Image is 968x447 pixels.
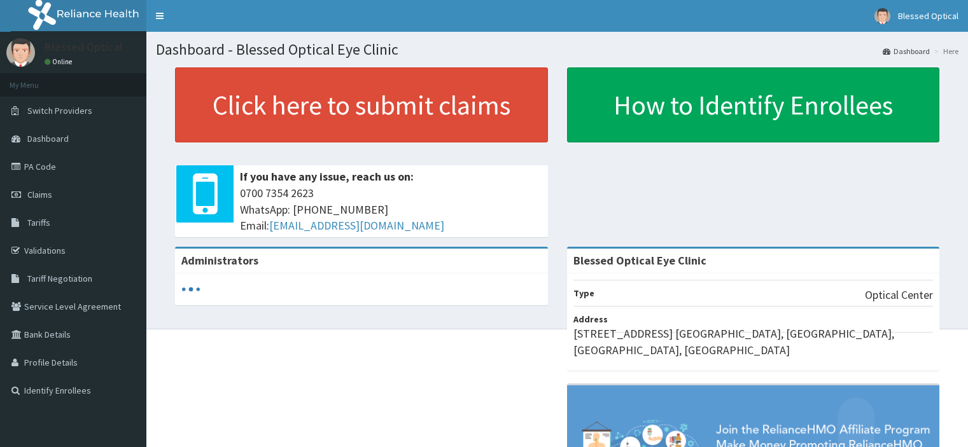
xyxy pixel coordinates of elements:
a: Online [45,57,75,66]
strong: Blessed Optical Eye Clinic [573,253,706,268]
p: Optical Center [865,287,933,303]
span: Claims [27,189,52,200]
span: Blessed Optical [898,10,958,22]
a: How to Identify Enrollees [567,67,940,142]
li: Here [931,46,958,57]
svg: audio-loading [181,280,200,299]
a: Click here to submit claims [175,67,548,142]
b: Address [573,313,608,325]
span: Dashboard [27,133,69,144]
span: Tariff Negotiation [27,273,92,284]
b: Administrators [181,253,258,268]
span: Switch Providers [27,105,92,116]
b: Type [573,287,594,299]
a: [EMAIL_ADDRESS][DOMAIN_NAME] [269,218,444,233]
h1: Dashboard - Blessed Optical Eye Clinic [156,41,958,58]
p: Blessed Optical [45,41,123,53]
span: 0700 7354 2623 WhatsApp: [PHONE_NUMBER] Email: [240,185,542,234]
span: Tariffs [27,217,50,228]
img: User Image [6,38,35,67]
b: If you have any issue, reach us on: [240,169,414,184]
a: Dashboard [883,46,930,57]
img: User Image [874,8,890,24]
p: [STREET_ADDRESS] [GEOGRAPHIC_DATA], [GEOGRAPHIC_DATA], [GEOGRAPHIC_DATA], [GEOGRAPHIC_DATA] [573,326,934,358]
